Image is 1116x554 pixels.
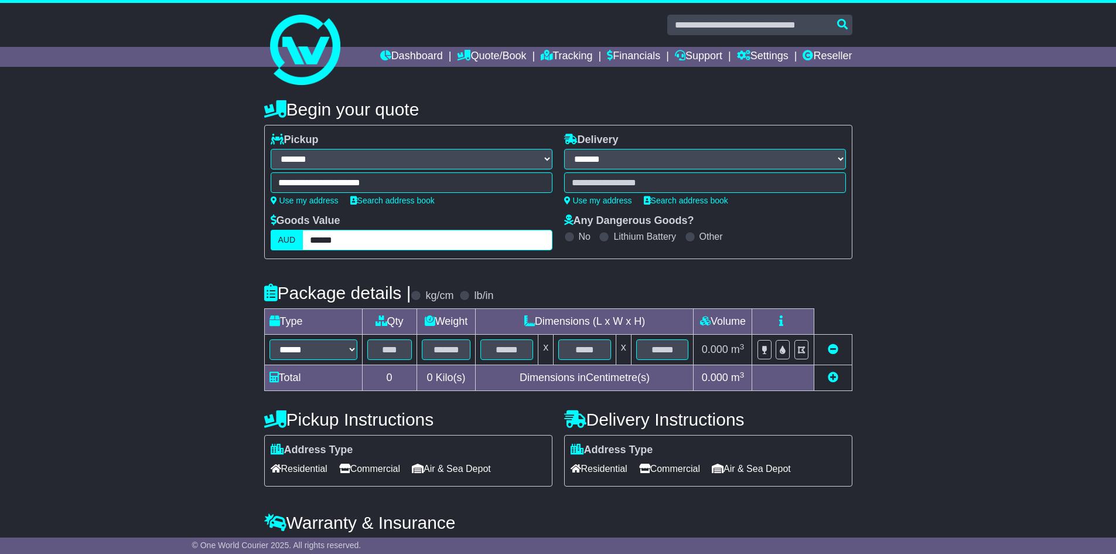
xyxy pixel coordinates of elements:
label: lb/in [474,290,493,303]
td: Dimensions (L x W x H) [476,309,694,335]
a: Use my address [564,196,632,205]
a: Financials [607,47,660,67]
a: Add new item [828,372,838,383]
td: Volume [694,309,752,335]
a: Search address book [350,196,435,205]
span: m [731,344,745,355]
td: Dimensions in Centimetre(s) [476,365,694,391]
h4: Package details | [264,283,411,303]
span: 0.000 [702,372,728,383]
sup: 3 [740,342,745,351]
span: Commercial [339,460,400,478]
a: Settings [737,47,789,67]
label: Address Type [571,444,653,457]
label: Lithium Battery [613,231,676,242]
td: x [538,335,554,365]
a: Remove this item [828,344,838,355]
span: Residential [571,460,627,478]
td: Total [264,365,362,391]
label: kg/cm [425,290,453,303]
label: Other [699,231,723,242]
td: Weight [417,309,476,335]
label: AUD [271,230,303,250]
sup: 3 [740,371,745,379]
td: Kilo(s) [417,365,476,391]
label: Address Type [271,444,353,457]
h4: Pickup Instructions [264,410,552,429]
a: Search address book [644,196,728,205]
td: 0 [362,365,417,391]
span: Air & Sea Depot [412,460,491,478]
td: Type [264,309,362,335]
span: m [731,372,745,383]
span: © One World Courier 2025. All rights reserved. [192,541,361,550]
span: Commercial [639,460,700,478]
a: Quote/Book [457,47,526,67]
span: Air & Sea Depot [712,460,791,478]
a: Reseller [803,47,852,67]
label: Goods Value [271,215,340,227]
span: 0.000 [702,344,728,355]
span: Residential [271,460,327,478]
span: 0 [426,372,432,383]
td: Qty [362,309,417,335]
h4: Begin your quote [264,100,852,119]
h4: Delivery Instructions [564,410,852,429]
label: No [579,231,591,242]
a: Dashboard [380,47,443,67]
label: Pickup [271,134,319,147]
label: Any Dangerous Goods? [564,215,694,227]
td: x [616,335,631,365]
label: Delivery [564,134,619,147]
a: Use my address [271,196,339,205]
a: Support [675,47,722,67]
h4: Warranty & Insurance [264,513,852,532]
a: Tracking [541,47,592,67]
